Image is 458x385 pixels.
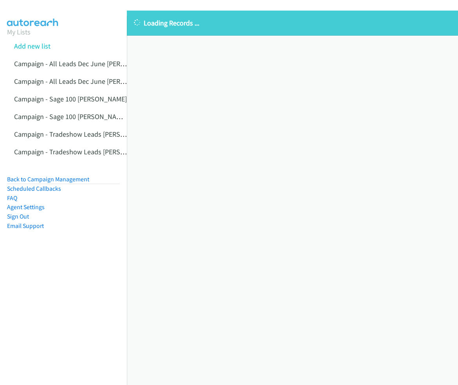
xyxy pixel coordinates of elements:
[14,147,175,156] a: Campaign - Tradeshow Leads [PERSON_NAME] Cloned
[14,94,127,103] a: Campaign - Sage 100 [PERSON_NAME]
[7,194,17,202] a: FAQ
[7,222,44,230] a: Email Support
[7,175,89,183] a: Back to Campaign Management
[14,130,152,139] a: Campaign - Tradeshow Leads [PERSON_NAME]
[7,27,31,36] a: My Lists
[14,42,50,51] a: Add new list
[7,213,29,220] a: Sign Out
[7,203,45,211] a: Agent Settings
[14,112,150,121] a: Campaign - Sage 100 [PERSON_NAME] Cloned
[14,77,179,86] a: Campaign - All Leads Dec June [PERSON_NAME] Cloned
[134,18,451,28] p: Loading Records ...
[7,185,61,192] a: Scheduled Callbacks
[14,59,156,68] a: Campaign - All Leads Dec June [PERSON_NAME]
